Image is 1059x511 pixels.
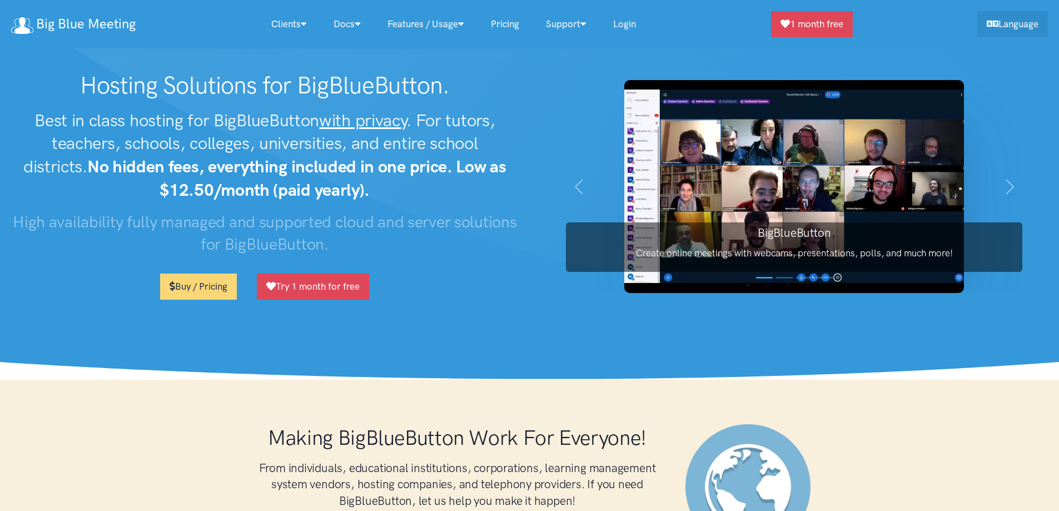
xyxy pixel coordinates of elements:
[257,274,369,300] a: Try 1 month for free
[87,156,506,200] strong: No hidden fees, everything included in one price. Low as $12.50/month (paid yearly).
[624,80,964,293] img: BigBlueButton screenshot
[258,12,320,36] a: Clients
[600,12,649,36] a: Login
[11,211,519,256] h3: High availability fully managed and supported cloud and server solutions for BigBlueButton.
[771,11,853,37] a: 1 month free
[566,246,1022,261] p: Create online meetings with webcams, presentations, polls, and much more!
[11,71,519,100] h1: Hosting Solutions for BigBlueButton.
[374,12,478,36] a: Features / Usage
[11,109,519,202] h2: Best in class hosting for BigBlueButton . For tutors, teachers, schools, colleges, universities, ...
[478,12,533,36] a: Pricing
[320,12,374,36] a: Docs
[11,17,33,34] img: logo
[977,11,1048,37] a: Language
[319,110,406,131] u: with privacy
[533,12,600,36] a: Support
[566,225,1022,241] h3: BigBlueButton
[252,460,663,509] h3: From individuals, educational institutions, corporations, learning management system vendors, hos...
[160,274,237,300] a: Buy / Pricing
[252,424,663,451] h1: Making BigBlueButton Work For Everyone!
[11,12,136,36] a: Big Blue Meeting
